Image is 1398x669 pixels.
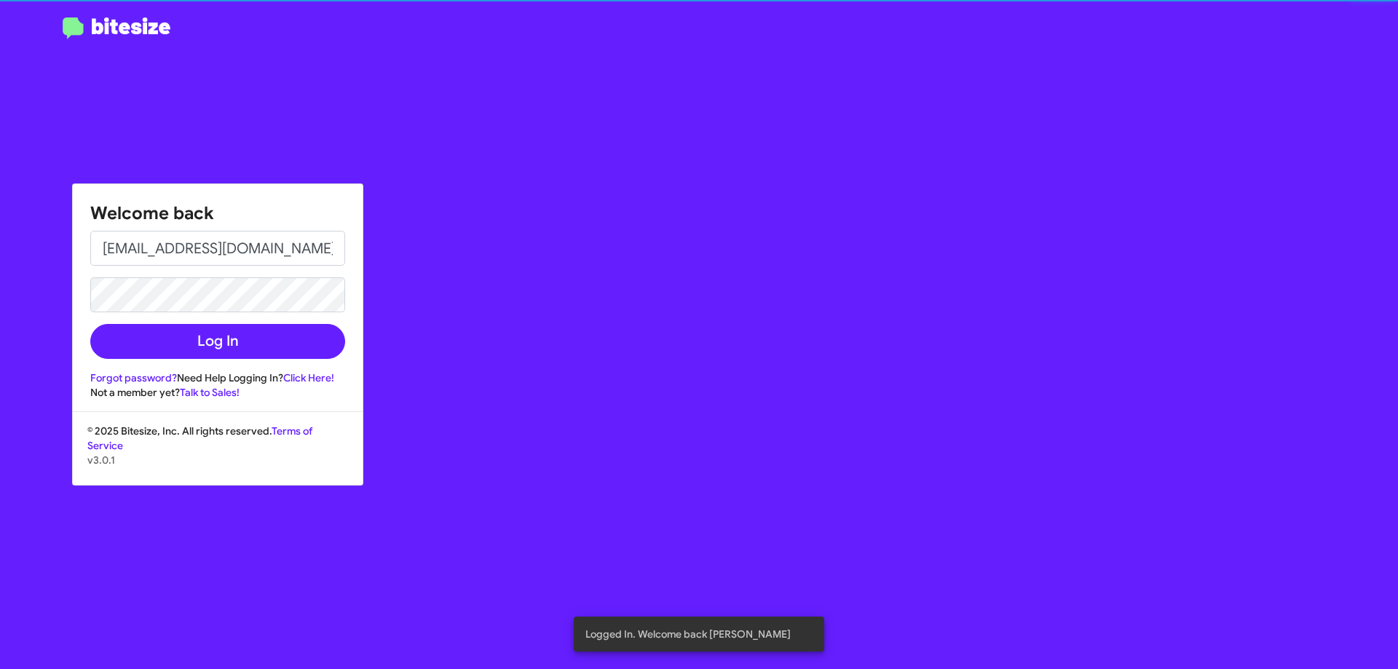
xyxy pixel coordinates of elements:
button: Log In [90,324,345,359]
h1: Welcome back [90,202,345,225]
div: © 2025 Bitesize, Inc. All rights reserved. [73,424,363,485]
p: v3.0.1 [87,453,348,467]
div: Need Help Logging In? [90,371,345,385]
div: Not a member yet? [90,385,345,400]
span: Logged In. Welcome back [PERSON_NAME] [585,627,791,641]
a: Click Here! [283,371,334,384]
a: Talk to Sales! [180,386,240,399]
input: Email address [90,231,345,266]
a: Forgot password? [90,371,177,384]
